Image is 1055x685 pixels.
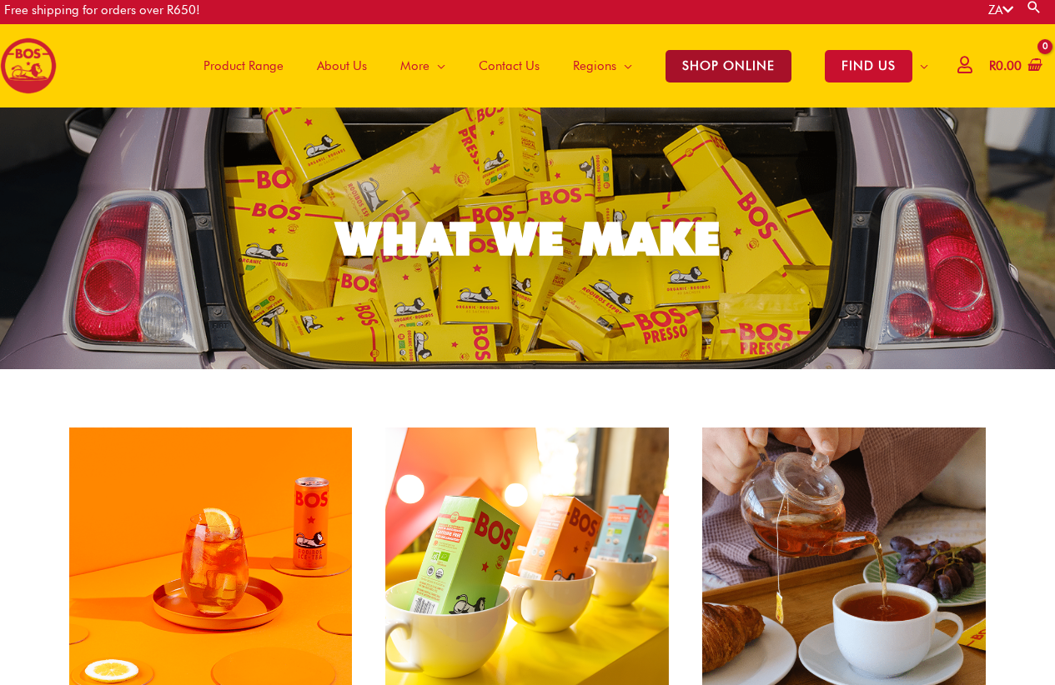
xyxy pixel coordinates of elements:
span: Product Range [203,41,284,91]
span: Regions [573,41,616,91]
a: View Shopping Cart, empty [986,47,1042,85]
span: SHOP ONLINE [666,50,791,82]
span: Contact Us [479,41,540,91]
nav: Site Navigation [174,24,945,107]
a: Product Range [187,24,300,107]
span: About Us [317,41,367,91]
span: R [989,58,996,73]
a: About Us [300,24,384,107]
span: More [400,41,430,91]
div: WHAT WE MAKE [336,216,720,262]
a: More [384,24,462,107]
a: Regions [556,24,649,107]
a: SHOP ONLINE [649,24,808,107]
bdi: 0.00 [989,58,1022,73]
span: FIND US [825,50,912,82]
a: Contact Us [462,24,556,107]
a: ZA [988,2,1013,17]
